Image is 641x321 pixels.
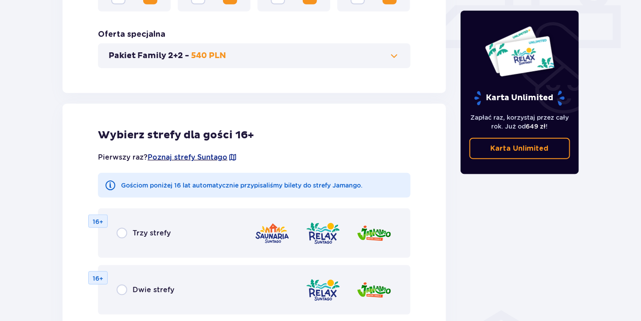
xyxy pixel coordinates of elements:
h3: Oferta specjalna [98,29,165,40]
button: Pakiet Family 2+2 -540 PLN [109,51,400,61]
p: 16+ [93,217,103,226]
span: Trzy strefy [133,228,171,238]
p: Pakiet Family 2+2 - [109,51,189,61]
img: Saunaria [254,221,290,246]
img: Relax [305,221,341,246]
p: Karta Unlimited [473,90,566,106]
p: Zapłać raz, korzystaj przez cały rok. Już od ! [469,113,571,131]
img: Dwie karty całoroczne do Suntago z napisem 'UNLIMITED RELAX', na białym tle z tropikalnymi liśćmi... [485,26,555,77]
p: Pierwszy raz? [98,153,237,162]
img: Jamango [356,221,392,246]
p: Gościom poniżej 16 lat automatycznie przypisaliśmy bilety do strefy Jamango. [121,181,363,190]
span: 649 zł [526,123,546,130]
img: Jamango [356,278,392,303]
a: Karta Unlimited [469,138,571,159]
p: Karta Unlimited [491,144,549,153]
h2: Wybierz strefy dla gości 16+ [98,129,410,142]
img: Relax [305,278,341,303]
span: Dwie strefy [133,285,174,295]
a: Poznaj strefy Suntago [148,153,227,162]
p: 16+ [93,274,103,283]
p: 540 PLN [191,51,226,61]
